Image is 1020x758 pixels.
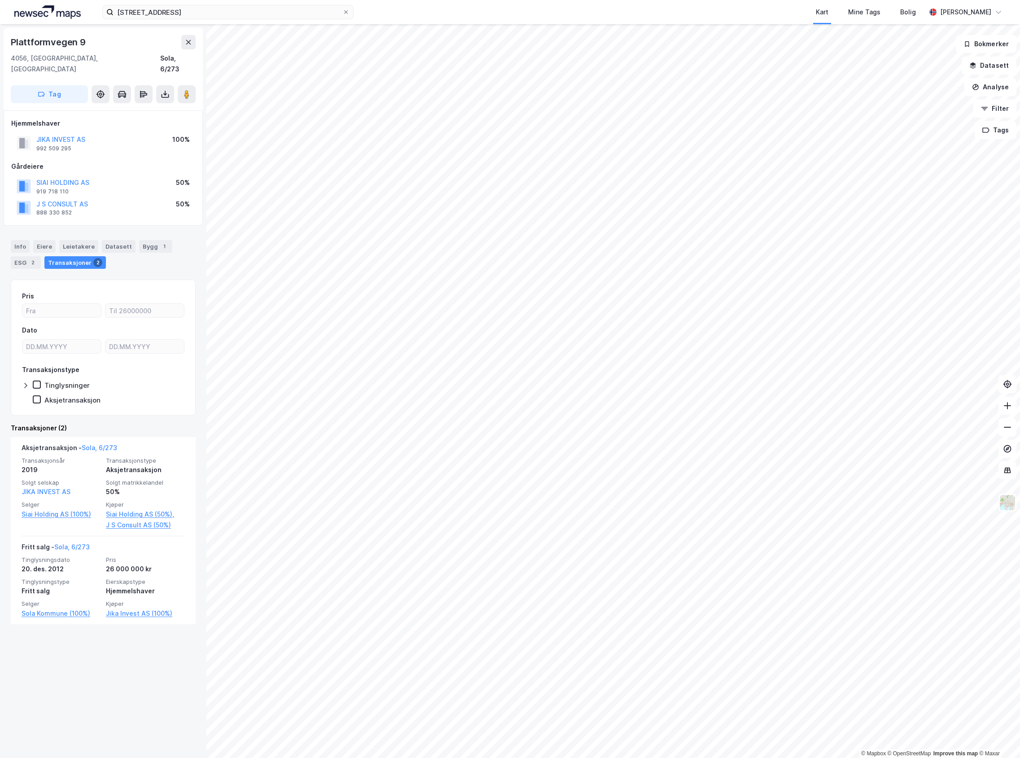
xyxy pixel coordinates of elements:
[11,240,30,253] div: Info
[816,7,828,18] div: Kart
[940,7,991,18] div: [PERSON_NAME]
[975,715,1020,758] div: Kontrollprogram for chat
[36,145,71,152] div: 992 509 295
[933,750,978,757] a: Improve this map
[11,35,88,49] div: Plattformvegen 9
[22,479,101,486] span: Solgt selskap
[54,543,90,551] a: Sola, 6/273
[106,520,185,530] a: J S Consult AS (50%)
[139,240,172,253] div: Bygg
[36,209,72,216] div: 888 330 852
[22,340,101,353] input: DD.MM.YYYY
[22,464,101,475] div: 2019
[106,509,185,520] a: Siai Holding AS (50%),
[861,750,886,757] a: Mapbox
[22,364,79,375] div: Transaksjonstype
[22,542,90,556] div: Fritt salg -
[82,444,117,451] a: Sola, 6/273
[44,381,90,390] div: Tinglysninger
[22,291,34,302] div: Pris
[22,457,101,464] span: Transaksjonsår
[33,240,56,253] div: Eiere
[59,240,98,253] div: Leietakere
[964,78,1016,96] button: Analyse
[22,325,37,336] div: Dato
[11,85,88,103] button: Tag
[956,35,1016,53] button: Bokmerker
[160,53,196,74] div: Sola, 6/273
[22,501,101,508] span: Selger
[22,564,101,574] div: 20. des. 2012
[888,750,931,757] a: OpenStreetMap
[975,715,1020,758] iframe: Chat Widget
[106,464,185,475] div: Aksjetransaksjon
[176,199,190,210] div: 50%
[93,258,102,267] div: 2
[22,488,70,495] a: JIKA INVEST AS
[900,7,916,18] div: Bolig
[36,188,69,195] div: 919 718 110
[22,304,101,317] input: Fra
[106,600,185,608] span: Kjøper
[106,608,185,619] a: Jika Invest AS (100%)
[176,177,190,188] div: 50%
[11,53,160,74] div: 4056, [GEOGRAPHIC_DATA], [GEOGRAPHIC_DATA]
[11,256,41,269] div: ESG
[22,608,101,619] a: Sola Kommune (100%)
[44,256,106,269] div: Transaksjoner
[962,57,1016,74] button: Datasett
[22,600,101,608] span: Selger
[999,494,1016,511] img: Z
[106,457,185,464] span: Transaksjonstype
[11,423,196,434] div: Transaksjoner (2)
[114,5,342,19] input: Søk på adresse, matrikkel, gårdeiere, leietakere eller personer
[22,556,101,564] span: Tinglysningsdato
[106,586,185,596] div: Hjemmelshaver
[105,340,184,353] input: DD.MM.YYYY
[102,240,136,253] div: Datasett
[160,242,169,251] div: 1
[14,5,81,19] img: logo.a4113a55bc3d86da70a041830d287a7e.svg
[11,118,195,129] div: Hjemmelshaver
[848,7,880,18] div: Mine Tags
[106,479,185,486] span: Solgt matrikkelandel
[22,443,117,457] div: Aksjetransaksjon -
[975,121,1016,139] button: Tags
[28,258,37,267] div: 2
[973,100,1016,118] button: Filter
[105,304,184,317] input: Til 26000000
[22,586,101,596] div: Fritt salg
[172,134,190,145] div: 100%
[106,564,185,574] div: 26 000 000 kr
[22,578,101,586] span: Tinglysningstype
[106,486,185,497] div: 50%
[106,578,185,586] span: Eierskapstype
[106,556,185,564] span: Pris
[106,501,185,508] span: Kjøper
[44,396,101,404] div: Aksjetransaksjon
[11,161,195,172] div: Gårdeiere
[22,509,101,520] a: Siai Holding AS (100%)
